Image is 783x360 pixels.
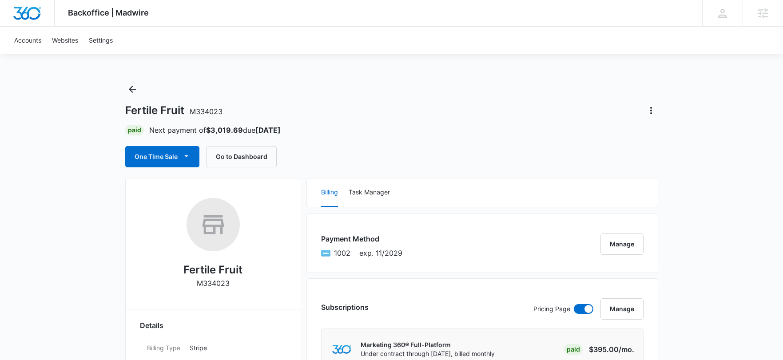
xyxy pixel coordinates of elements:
button: Actions [644,103,658,118]
p: $395.00 [589,344,634,355]
span: exp. 11/2029 [359,248,402,258]
img: marketing360Logo [332,345,351,354]
span: /mo. [619,345,634,354]
h3: Subscriptions [321,302,369,313]
span: American Express ending with [334,248,350,258]
button: Back [125,82,139,96]
h1: Fertile Fruit [125,104,223,117]
span: Details [140,320,163,331]
button: One Time Sale [125,146,199,167]
p: Pricing Page [533,304,570,314]
p: Marketing 360® Full-Platform [361,340,495,349]
strong: [DATE] [255,126,281,135]
span: M334023 [190,107,223,116]
button: Manage [600,298,644,320]
a: Accounts [9,27,47,54]
div: Paid [125,125,144,135]
h3: Payment Method [321,233,402,244]
button: Task Manager [349,178,390,207]
a: Settings [83,27,118,54]
button: Manage [600,233,644,255]
div: Paid [564,344,583,355]
dt: Billing Type [147,343,183,352]
p: Stripe [190,343,279,352]
h2: Fertile Fruit [183,262,242,278]
p: M334023 [197,278,230,289]
strong: $3,019.69 [206,126,243,135]
p: Next payment of due [149,125,281,135]
button: Go to Dashboard [207,146,277,167]
span: Backoffice | Madwire [68,8,149,17]
p: Under contract through [DATE], billed monthly [361,349,495,358]
button: Billing [321,178,338,207]
a: Websites [47,27,83,54]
